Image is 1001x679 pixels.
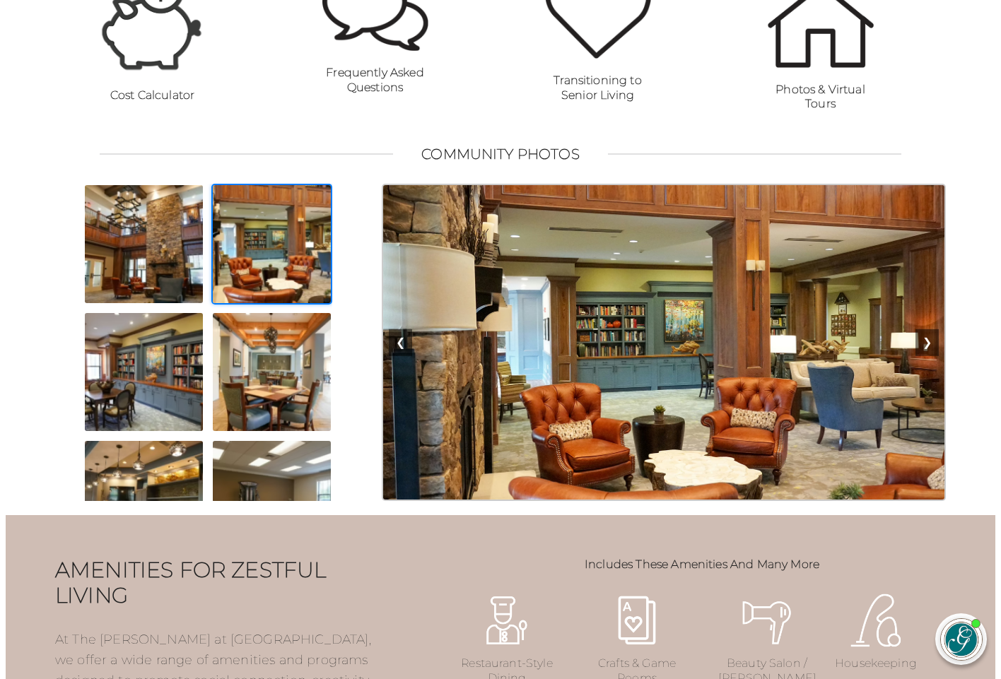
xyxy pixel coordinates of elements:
p: Housekeeping [827,656,925,671]
img: Beauty Salon / Barber [739,592,795,649]
strong: Frequently Asked Questions [326,66,424,94]
button: Previous Image [389,329,412,355]
strong: Photos & Virtual Tours [775,83,865,111]
h2: Community Photos [421,146,580,163]
img: Restaurant-Style Dining [479,592,535,649]
h2: Amenities for Zestful Living [55,557,380,608]
img: avatar [941,619,982,660]
h3: Includes These Amenities And Many More [458,557,946,571]
img: Crafts & Game Rooms [609,592,665,649]
strong: Cost Calculator [110,88,194,102]
strong: Transitioning to Senior Living [554,73,642,102]
img: Housekeeping [848,592,904,649]
button: Next Image [915,329,939,355]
